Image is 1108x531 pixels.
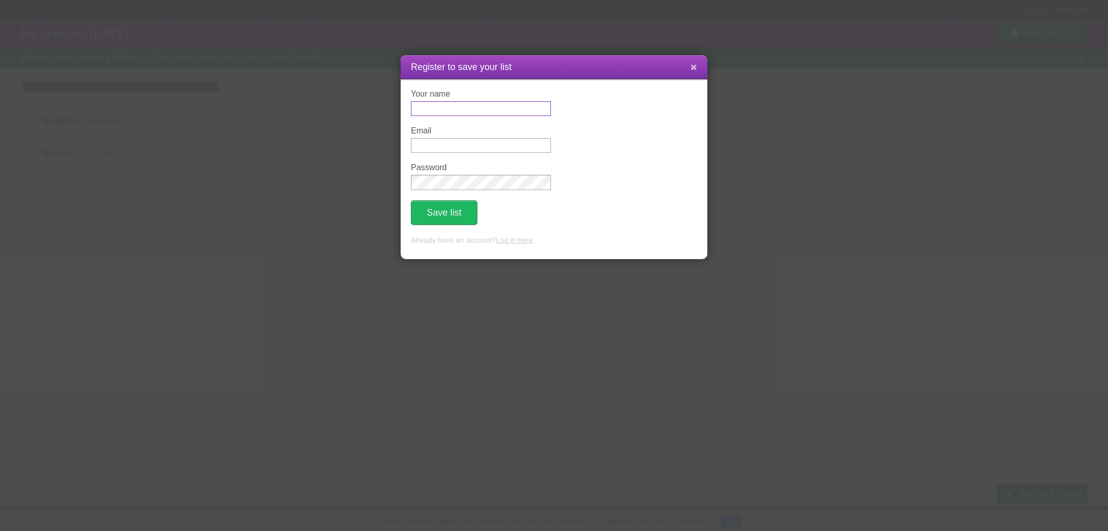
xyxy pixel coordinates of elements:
[411,60,697,74] h1: Register to save your list
[411,200,477,225] button: Save list
[496,236,533,244] a: Log in here
[411,126,551,135] label: Email
[411,235,697,246] p: Already have an account? .
[411,89,551,99] label: Your name
[411,163,551,172] label: Password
